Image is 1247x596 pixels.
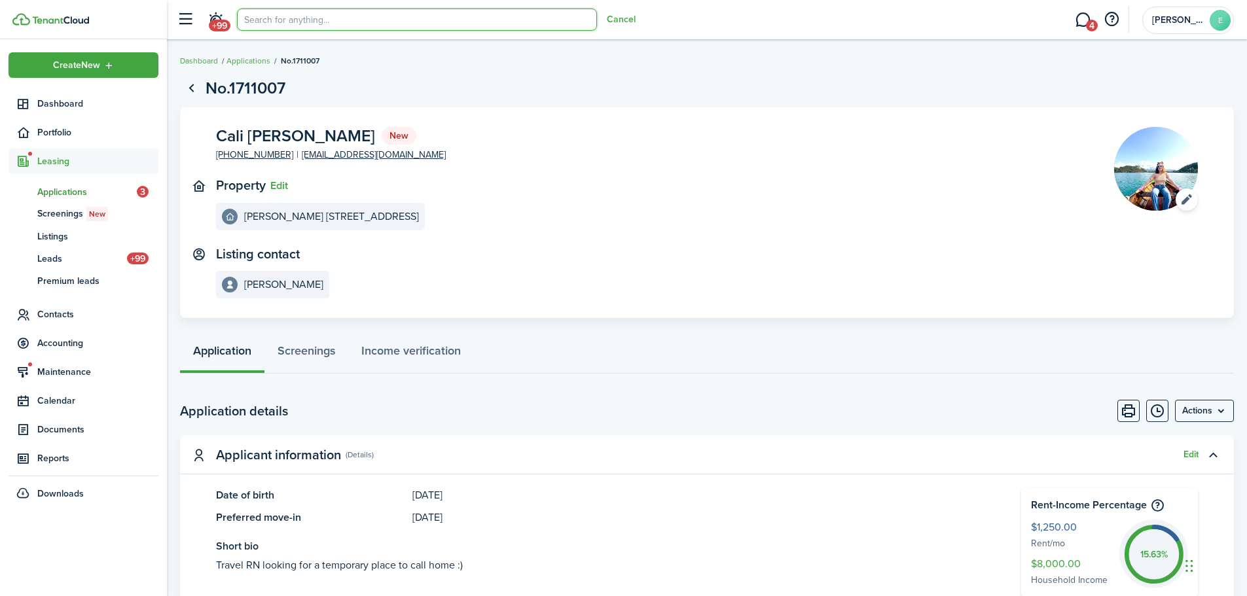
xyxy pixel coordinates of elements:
iframe: Chat Widget [1029,455,1247,596]
status: New [382,127,416,145]
a: Screenings [264,334,348,374]
span: Documents [37,423,158,436]
see-more: Travel RN looking for a temporary place to call home :) [216,557,982,573]
span: Contacts [37,307,158,321]
button: Open resource center [1100,9,1123,31]
button: Print [1117,400,1140,422]
a: Messaging [1070,3,1095,37]
span: No.1711007 [281,55,319,67]
span: Listings [37,230,158,243]
span: Elias [1152,16,1204,25]
button: Edit [1184,449,1199,460]
span: Applications [37,185,137,199]
a: Premium leads [9,270,158,292]
button: Open menu [1175,400,1234,422]
span: Create New [53,61,100,70]
span: Portfolio [37,126,158,139]
span: +99 [209,20,230,31]
span: Screenings [37,207,158,221]
a: [PHONE_NUMBER] [216,148,293,162]
text-item: Listing contact [216,247,300,262]
a: Leads+99 [9,247,158,270]
span: +99 [127,253,149,264]
e-details-info-title: [PERSON_NAME] [STREET_ADDRESS] [244,211,419,222]
a: Dashboard [9,91,158,116]
panel-main-title: Short bio [216,538,982,554]
a: Listings [9,225,158,247]
span: Accounting [37,336,158,350]
avatar-text: E [1210,10,1231,31]
a: ScreeningsNew [9,203,158,225]
a: [EMAIL_ADDRESS][DOMAIN_NAME] [302,148,446,162]
button: Open menu [1114,127,1198,211]
panel-main-title: Preferred move-in [216,510,406,525]
panel-main-description: [DATE] [412,510,982,525]
button: Edit [270,180,288,192]
a: Go back [180,77,202,99]
span: Downloads [37,487,84,500]
button: Open menu [9,52,158,78]
span: Premium leads [37,274,158,288]
panel-main-subtitle: (Details) [346,449,374,461]
img: TenantCloud [12,13,30,26]
h2: Application details [180,401,288,421]
button: Timeline [1146,400,1168,422]
span: Calendar [37,394,158,408]
panel-main-description: [DATE] [412,487,982,503]
span: Maintenance [37,365,158,379]
span: Cali [PERSON_NAME] [216,128,375,144]
panel-main-title: Applicant information [216,447,341,463]
span: New [89,208,105,220]
h1: No.1711007 [206,76,285,101]
a: Dashboard [180,55,218,67]
button: Cancel [607,14,636,25]
input: Search for anything... [237,9,597,31]
span: 3 [137,186,149,198]
span: Dashboard [37,97,158,111]
span: Reports [37,451,158,465]
a: Income verification [348,334,474,374]
a: Applications [226,55,270,67]
a: Applications3 [9,181,158,203]
a: Notifications [203,3,228,37]
a: Reports [9,446,158,471]
span: Leasing [37,154,158,168]
img: TenantCloud [32,16,89,24]
img: Picture [1114,127,1198,211]
e-details-info-title: [PERSON_NAME] [244,279,323,290]
menu-btn: Actions [1175,400,1234,422]
div: Drag [1185,546,1193,586]
text-item: Property [216,178,266,193]
button: Toggle accordion [1202,444,1224,466]
button: Open sidebar [173,7,198,32]
panel-main-title: Date of birth [216,487,406,503]
span: Leads [37,252,127,266]
span: 4 [1086,20,1098,31]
